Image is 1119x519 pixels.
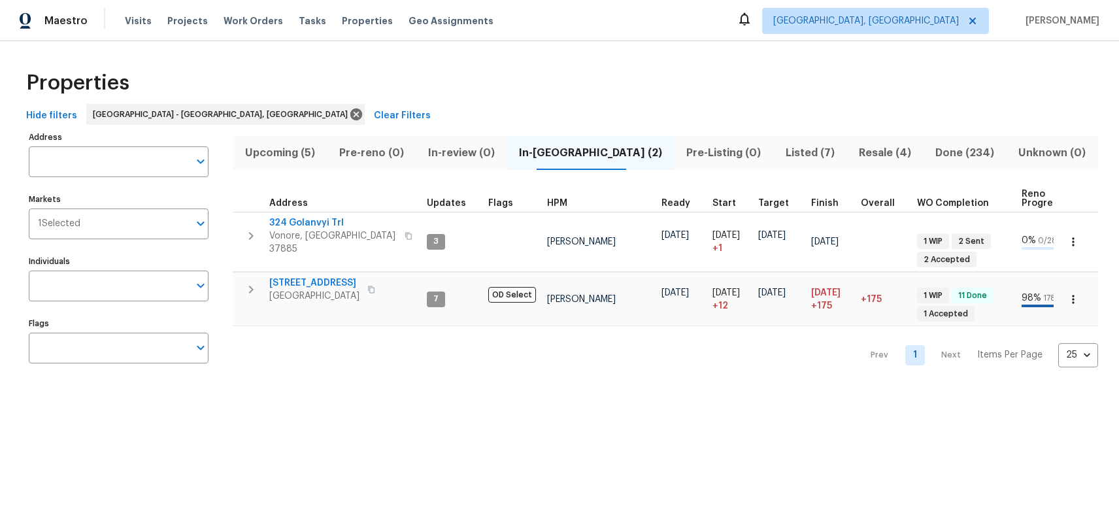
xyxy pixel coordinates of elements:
nav: Pagination Navigation [858,334,1098,376]
span: [DATE] [758,288,786,297]
span: 98 % [1022,293,1041,303]
span: HPM [547,199,567,208]
span: Hide filters [26,108,77,124]
span: [GEOGRAPHIC_DATA] [269,290,359,303]
span: [STREET_ADDRESS] [269,276,359,290]
span: Target [758,199,789,208]
span: In-review (0) [424,144,499,162]
label: Address [29,133,209,141]
span: +175 [861,295,882,304]
span: Vonore, [GEOGRAPHIC_DATA] 37885 [269,229,397,256]
span: OD Select [488,287,536,303]
button: Open [192,339,210,357]
div: Projected renovation finish date [811,199,850,208]
span: 2 Accepted [918,254,975,265]
span: [GEOGRAPHIC_DATA] - [GEOGRAPHIC_DATA], [GEOGRAPHIC_DATA] [93,108,353,121]
button: Clear Filters [369,104,436,128]
span: Listed (7) [781,144,839,162]
p: Items Per Page [977,348,1043,361]
span: 324 Golanvyi Trl [269,216,397,229]
span: Projects [167,14,208,27]
span: 1 WIP [918,236,948,247]
span: 0 % [1022,236,1036,245]
span: + 12 [712,299,728,312]
span: Properties [342,14,393,27]
span: Maestro [44,14,88,27]
span: [DATE] [661,231,689,240]
span: Upcoming (5) [241,144,319,162]
span: Finish [811,199,839,208]
label: Individuals [29,258,209,265]
span: Pre-Listing (0) [682,144,765,162]
span: 7 [428,293,444,305]
button: Hide filters [21,104,82,128]
span: Address [269,199,308,208]
span: 1 Accepted [918,309,973,320]
button: Open [192,214,210,233]
span: [DATE] [712,231,740,240]
span: Tasks [299,16,326,25]
span: 3 [428,236,444,247]
span: [DATE] [661,288,689,297]
span: Pre-reno (0) [335,144,408,162]
td: 175 day(s) past target finish date [856,273,912,326]
span: WO Completion [917,199,989,208]
span: Updates [427,199,466,208]
label: Flags [29,320,209,327]
div: Earliest renovation start date (first business day after COE or Checkout) [661,199,702,208]
span: [DATE] [758,231,786,240]
span: Flags [488,199,513,208]
span: Clear Filters [374,108,431,124]
div: Actual renovation start date [712,199,748,208]
span: Visits [125,14,152,27]
td: Project started 1 days late [707,212,753,272]
div: Target renovation project end date [758,199,801,208]
span: In-[GEOGRAPHIC_DATA] (2) [515,144,667,162]
span: Start [712,199,736,208]
button: Open [192,276,210,295]
button: Open [192,152,210,171]
span: Overall [861,199,895,208]
a: Goto page 1 [905,345,925,365]
span: [PERSON_NAME] [547,295,616,304]
span: Properties [26,76,129,90]
span: Unknown (0) [1014,144,1090,162]
span: Done (234) [931,144,999,162]
label: Markets [29,195,209,203]
span: [PERSON_NAME] [1020,14,1099,27]
span: Geo Assignments [409,14,493,27]
td: Project started 12 days late [707,273,753,326]
span: Ready [661,199,690,208]
span: 1 Selected [38,218,80,229]
span: [DATE] [712,288,740,297]
div: [GEOGRAPHIC_DATA] - [GEOGRAPHIC_DATA], [GEOGRAPHIC_DATA] [86,104,365,125]
div: Days past target finish date [861,199,907,208]
span: 2 Sent [953,236,990,247]
span: +175 [811,299,832,312]
span: [DATE] [811,288,841,297]
span: Work Orders [224,14,283,27]
span: + 1 [712,242,722,255]
span: Reno Progress [1022,190,1063,208]
span: 11 Done [953,290,992,301]
span: 0 / 28 [1038,237,1057,244]
div: 25 [1058,338,1098,372]
span: Resale (4) [854,144,915,162]
span: 1 WIP [918,290,948,301]
span: 178 / 180 [1043,294,1073,302]
span: [DATE] [811,237,839,246]
span: [PERSON_NAME] [547,237,616,246]
span: [GEOGRAPHIC_DATA], [GEOGRAPHIC_DATA] [773,14,959,27]
td: Scheduled to finish 175 day(s) late [806,273,856,326]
